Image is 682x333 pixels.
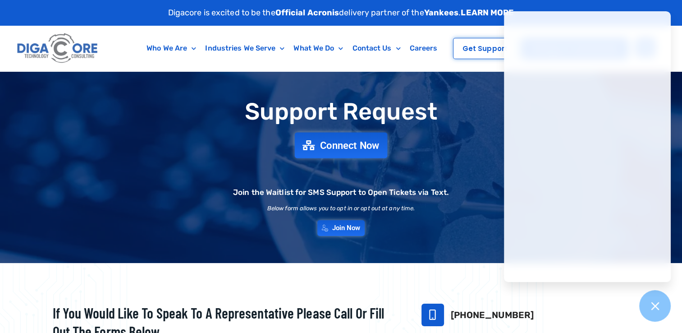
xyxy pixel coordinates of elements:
[15,30,101,67] img: Digacore logo 1
[320,140,380,150] span: Connect Now
[332,225,361,231] span: Join Now
[453,38,517,59] a: Get Support
[267,205,415,211] h2: Below form allows you to opt in or opt out at any time.
[168,7,514,19] p: Digacore is excited to be the delivery partner of the .
[405,38,442,59] a: Careers
[275,8,339,18] strong: Official Acronis
[461,8,514,18] a: LEARN MORE
[137,38,447,59] nav: Menu
[201,38,289,59] a: Industries We Serve
[317,220,365,236] a: Join Now
[295,132,388,158] a: Connect Now
[421,304,444,326] a: 732-646-5725
[451,310,534,320] a: [PHONE_NUMBER]
[504,11,671,282] iframe: Chatgenie Messenger
[142,38,201,59] a: Who We Are
[462,45,508,52] span: Get Support
[233,189,449,196] h2: Join the Waitlist for SMS Support to Open Tickets via Text.
[289,38,348,59] a: What We Do
[348,38,405,59] a: Contact Us
[424,8,459,18] strong: Yankees
[30,99,652,125] h1: Support Request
